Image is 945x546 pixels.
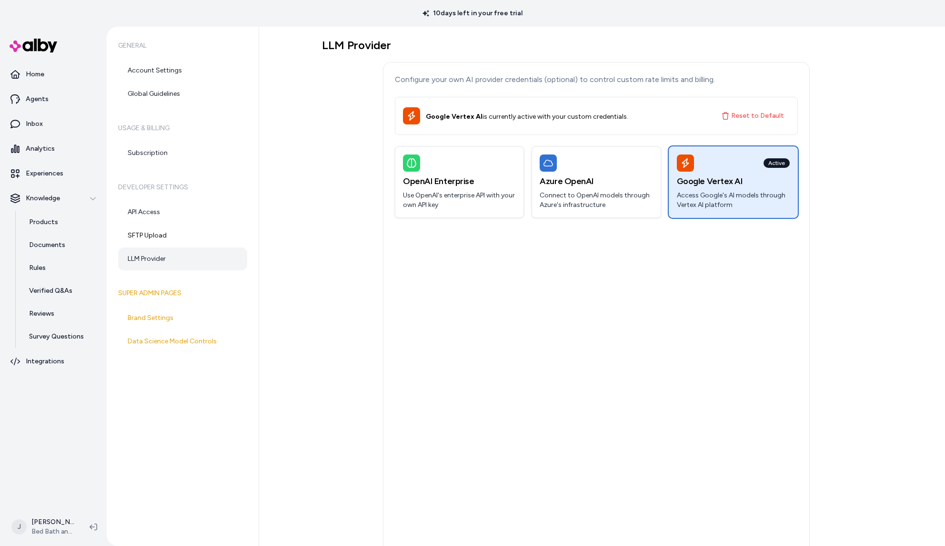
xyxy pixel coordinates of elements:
h6: Usage & Billing [118,115,247,142]
p: Survey Questions [29,332,84,341]
p: Verified Q&As [29,286,72,296]
button: J[PERSON_NAME]Bed Bath and Beyond [6,512,82,542]
a: LLM Provider [118,247,247,270]
a: Inbox [4,113,103,135]
a: Analytics [4,137,103,160]
button: Reset to Default [716,107,790,124]
p: Home [26,70,44,79]
p: Rules [29,263,46,273]
p: Analytics [26,144,55,154]
img: alby Logo [10,39,57,52]
a: Data Science Model Controls [118,330,247,353]
h1: LLM Provider [322,38,871,52]
a: Account Settings [118,59,247,82]
strong: Google Vertex AI [426,113,483,121]
p: Integrations [26,357,64,366]
a: Verified Q&As [20,279,103,302]
p: 10 days left in your free trial [417,9,528,18]
span: J [11,519,27,535]
span: Bed Bath and Beyond [31,527,74,536]
h6: Super Admin Pages [118,280,247,307]
a: Subscription [118,142,247,165]
button: Knowledge [4,187,103,210]
div: Active [764,158,790,168]
a: Products [20,211,103,234]
a: SFTP Upload [118,224,247,247]
p: Products [29,217,58,227]
div: is currently active with your custom credentials. [426,112,710,122]
a: Agents [4,88,103,111]
p: Inbox [26,119,43,129]
a: API Access [118,201,247,224]
h3: OpenAI Enterprise [403,175,516,188]
h6: General [118,32,247,59]
a: Reviews [20,302,103,325]
p: Experiences [26,169,63,178]
h3: Google Vertex AI [677,175,790,188]
p: Configure your own AI provider credentials (optional) to control custom rate limits and billing. [395,74,798,85]
a: Documents [20,234,103,257]
p: Connect to OpenAI models through Azure's infrastructure [540,191,653,210]
p: Documents [29,240,65,250]
p: [PERSON_NAME] [31,517,74,527]
a: Survey Questions [20,325,103,348]
p: Knowledge [26,194,60,203]
a: Brand Settings [118,307,247,330]
a: Rules [20,257,103,279]
p: Agents [26,94,49,104]
a: Experiences [4,162,103,185]
h3: Azure OpenAI [540,175,653,188]
h6: Developer Settings [118,174,247,201]
a: Home [4,63,103,86]
a: Global Guidelines [118,82,247,105]
p: Reviews [29,309,54,319]
p: Use OpenAI's enterprise API with your own API key [403,191,516,210]
p: Access Google's AI models through Vertex AI platform [677,191,790,210]
a: Integrations [4,350,103,373]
